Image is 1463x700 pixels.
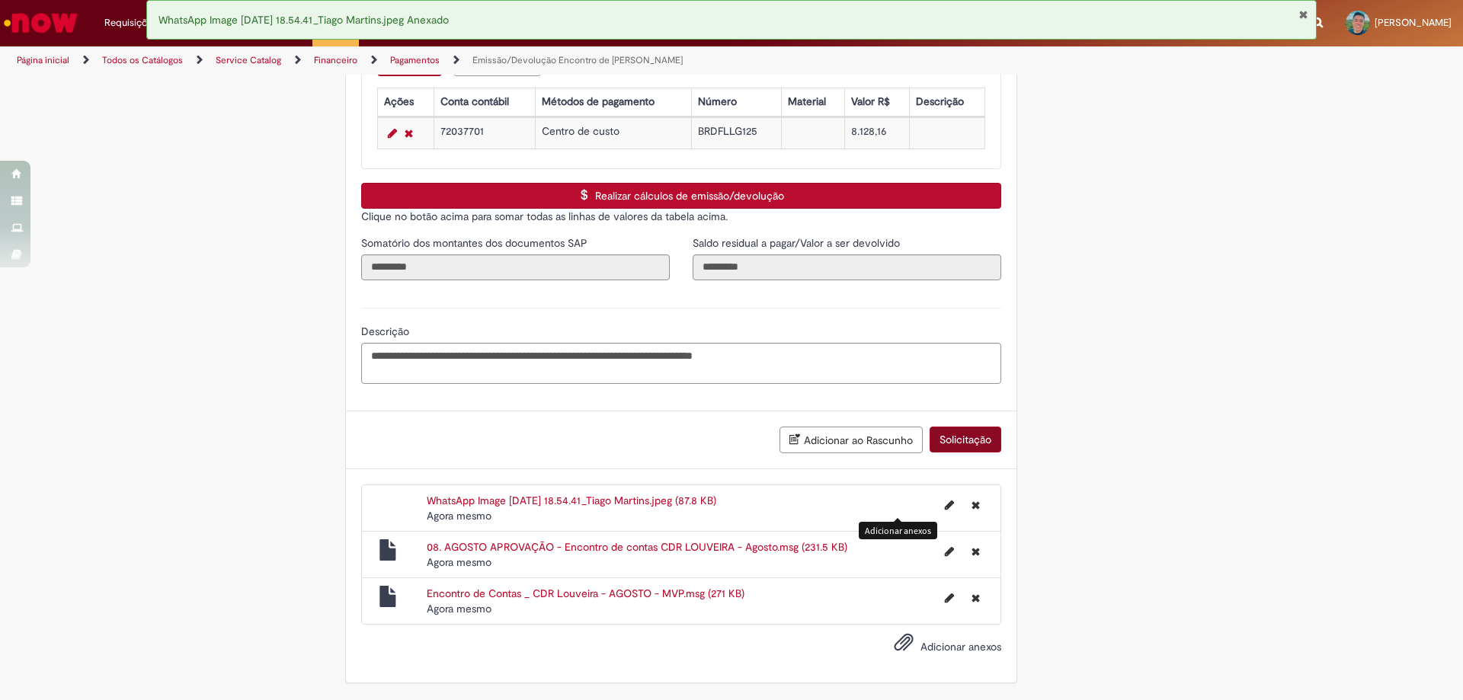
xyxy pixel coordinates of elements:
[427,555,491,569] time: 29/08/2025 11:38:29
[472,54,683,66] a: Emissão/Devolução Encontro de [PERSON_NAME]
[936,493,963,517] button: Editar nome de arquivo WhatsApp Image 2025-08-08 at 18.54.41_Tiago Martins.jpeg
[427,494,716,507] a: WhatsApp Image [DATE] 18.54.41_Tiago Martins.jpeg (87.8 KB)
[936,539,963,564] button: Editar nome de arquivo 08. AGOSTO APROVAÇÃO - Encontro de contas CDR LOUVEIRA - Agosto.msg
[361,183,1001,209] button: Realizar cálculos de emissão/devolução
[693,254,1001,280] input: Saldo residual a pagar/Valor a ser devolvido
[962,586,989,610] button: Excluir Encontro de Contas _ CDR Louveira - AGOSTO - MVP.msg
[909,88,984,116] th: Descrição
[692,88,782,116] th: Número
[962,493,989,517] button: Excluir WhatsApp Image 2025-08-08 at 18.54.41_Tiago Martins.jpeg
[427,587,744,600] a: Encontro de Contas _ CDR Louveira - AGOSTO - MVP.msg (271 KB)
[361,324,412,338] span: Descrição
[920,640,1001,654] span: Adicionar anexos
[536,88,692,116] th: Métodos de pagamento
[845,117,909,149] td: 8.128,16
[427,602,491,615] time: 29/08/2025 11:38:29
[845,88,909,116] th: Valor R$
[930,427,1001,452] button: Solicitação
[390,54,440,66] a: Pagamentos
[384,124,401,142] a: Editar Linha 1
[401,124,417,142] a: Remover linha 1
[427,602,491,615] span: Agora mesmo
[782,88,845,116] th: Material
[859,522,937,539] div: Adicionar anexos
[427,540,847,554] a: 08. AGOSTO APROVAÇÃO - Encontro de contas CDR LOUVEIRA - Agosto.msg (231.5 KB)
[361,254,670,280] input: Somatório dos montantes dos documentos SAP
[2,8,80,38] img: ServiceNow
[361,209,1001,224] p: Clique no botão acima para somar todas as linhas de valores da tabela acima.
[427,555,491,569] span: Agora mesmo
[104,15,158,30] span: Requisições
[361,343,1001,384] textarea: Descrição
[427,509,491,523] span: Agora mesmo
[427,509,491,523] time: 29/08/2025 11:38:48
[377,88,434,116] th: Ações
[361,235,591,251] label: Somente leitura - Somatório dos montantes dos documentos SAP
[692,117,782,149] td: BRDFLLG125
[536,117,692,149] td: Centro de custo
[17,54,69,66] a: Página inicial
[693,236,903,250] span: Somente leitura - Saldo residual a pagar/Valor a ser devolvido
[780,427,923,453] button: Adicionar ao Rascunho
[434,117,536,149] td: 72037701
[216,54,281,66] a: Service Catalog
[361,236,591,250] span: Somente leitura - Somatório dos montantes dos documentos SAP
[936,586,963,610] button: Editar nome de arquivo Encontro de Contas _ CDR Louveira - AGOSTO - MVP.msg
[890,628,917,663] button: Adicionar anexos
[314,54,357,66] a: Financeiro
[102,54,183,66] a: Todos os Catálogos
[1298,8,1308,21] button: Fechar Notificação
[11,46,964,75] ul: Trilhas de página
[158,13,449,27] span: WhatsApp Image [DATE] 18.54.41_Tiago Martins.jpeg Anexado
[1375,16,1452,29] span: [PERSON_NAME]
[693,235,903,251] label: Somente leitura - Saldo residual a pagar/Valor a ser devolvido
[434,88,536,116] th: Conta contábil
